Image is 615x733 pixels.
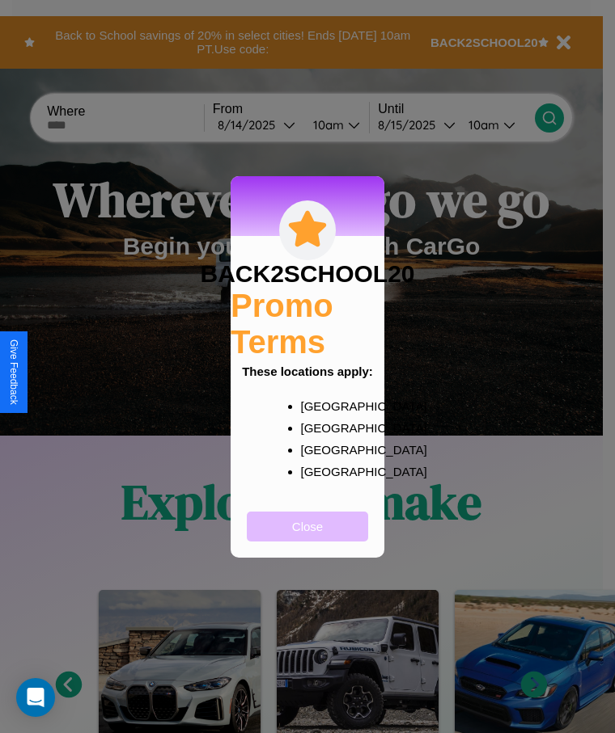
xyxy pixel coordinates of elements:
p: [GEOGRAPHIC_DATA] [301,395,347,417]
p: [GEOGRAPHIC_DATA] [301,439,347,461]
h2: Promo Terms [231,288,384,360]
button: Close [247,512,368,541]
p: [GEOGRAPHIC_DATA] [301,417,347,439]
div: Open Intercom Messenger [16,678,55,717]
p: [GEOGRAPHIC_DATA] [301,461,347,482]
div: Give Feedback [8,339,19,405]
b: These locations apply: [242,364,373,378]
h3: BACK2SCHOOL20 [200,260,414,288]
